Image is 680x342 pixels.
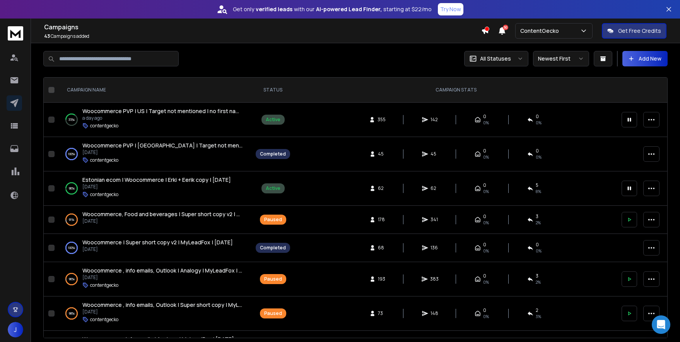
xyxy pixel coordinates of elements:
span: 0 [483,148,486,154]
th: CAMPAIGN NAME [58,78,251,103]
p: 100 % [68,150,75,158]
span: 45 [378,151,386,157]
span: 2 % [536,279,541,285]
td: 91%Woocommerce, Food and beverages | Super short copy v2 | MyLeadFox | [DATE][DATE] [58,206,251,234]
p: contentgecko [90,282,118,288]
div: Active [266,117,280,123]
span: 142 [431,117,438,123]
span: Woocommerce PVP | US | Target not mentioned | no first name | [DATE] [82,107,266,115]
span: 0 % [536,120,542,126]
td: 35%Woocommerce PVP | US | Target not mentioned | no first name | [DATE]a day agocontentgecko [58,103,251,137]
span: 0 [536,242,539,248]
td: 98%Woocommerce , info emails, Outlook | Super short copy | MyLeadFox | [DATE][DATE]contentgecko [58,296,251,331]
a: Woocommerce PVP | [GEOGRAPHIC_DATA] | Target not mentioned | First Name | [DATE] [82,142,243,149]
a: Woocommerce PVP | US | Target not mentioned | no first name | [DATE] [82,107,243,115]
button: Try Now [438,3,463,15]
span: 341 [431,217,438,223]
p: 35 % [68,116,75,124]
span: 8 % [536,188,541,195]
span: 0 [483,242,486,248]
button: Newest First [533,51,589,66]
span: 0% [483,120,489,126]
span: 43 [44,33,50,39]
span: 193 [378,276,386,282]
p: All Statuses [480,55,511,63]
td: 100%Woocommerce | Super short copy v2 | MyLeadFox | [DATE][DATE] [58,234,251,262]
span: 148 [431,310,438,317]
p: Try Now [440,5,461,13]
span: Estonian ecom | Woocommerce | Erki + Eerik copy | [DATE] [82,176,231,183]
a: Woocommerce , info emails, Outlook | Super short copy | MyLeadFox | [DATE] [82,301,243,309]
span: 3 [536,213,538,220]
span: 136 [431,245,438,251]
span: 0% [483,279,489,285]
div: Paused [264,217,282,223]
p: ContentGecko [520,27,562,35]
span: 3 % [536,313,541,320]
button: J [8,322,23,337]
span: 5 [536,182,538,188]
p: contentgecko [90,123,118,129]
p: a day ago [82,115,243,121]
span: Woocommerce | Super short copy v2 | MyLeadFox | [DATE] [82,239,233,246]
p: [DATE] [82,274,243,281]
div: Active [266,185,280,191]
a: Woocommerce | Super short copy v2 | MyLeadFox | [DATE] [82,239,233,246]
td: 96%Woocommerce , info emails, Outlook | Analogy | MyLeadFox | [DATE][DATE]contentgecko [58,262,251,296]
span: 73 [378,310,386,317]
th: STATUS [251,78,295,103]
span: 45 [431,151,438,157]
span: 0 [483,182,486,188]
img: logo [8,26,23,41]
p: Campaigns added [44,33,481,39]
p: 96 % [69,185,75,192]
p: 98 % [69,310,75,317]
span: 0 % [536,248,542,254]
th: CAMPAIGN STATS [295,78,617,103]
span: 62 [378,185,386,191]
a: Woocommerce, Food and beverages | Super short copy v2 | MyLeadFox | [DATE] [82,210,243,218]
p: contentgecko [90,157,118,163]
p: 96 % [69,275,75,283]
span: 3 [536,273,538,279]
td: 100%Woocommerce PVP | [GEOGRAPHIC_DATA] | Target not mentioned | First Name | [DATE][DATE]content... [58,137,251,171]
span: 62 [431,185,438,191]
p: contentgecko [90,191,118,198]
p: 91 % [69,216,74,223]
span: 0 [483,113,486,120]
span: 0 [483,307,486,313]
button: Add New [622,51,668,66]
div: Completed [260,245,286,251]
span: Woocommerce PVP | [GEOGRAPHIC_DATA] | Target not mentioned | First Name | [DATE] [82,142,309,149]
span: 0 [536,148,539,154]
p: Get Free Credits [618,27,661,35]
button: Get Free Credits [602,23,666,39]
span: 383 [430,276,439,282]
h1: Campaigns [44,22,481,32]
span: 0% [483,248,489,254]
p: contentgecko [90,317,118,323]
span: Woocommerce, Food and beverages | Super short copy v2 | MyLeadFox | [DATE] [82,210,289,218]
span: Woocommerce , info emails, Outlook | Analogy | MyLeadFox | [DATE] [82,267,257,274]
span: 2 [536,307,538,313]
span: 0 [536,113,539,120]
span: 0% [483,313,489,320]
p: 100 % [68,244,75,252]
span: 178 [378,217,386,223]
a: Woocommerce , info emails, Outlook | Analogy | MyLeadFox | [DATE] [82,267,243,274]
span: 0 [483,273,486,279]
p: [DATE] [82,309,243,315]
strong: verified leads [256,5,292,13]
p: [DATE] [82,184,231,190]
div: Paused [264,310,282,317]
div: Completed [260,151,286,157]
span: 0% [483,220,489,226]
span: 355 [378,117,386,123]
p: [DATE] [82,246,233,252]
span: 2 % [536,220,541,226]
span: 0% [483,188,489,195]
span: 0 [483,213,486,220]
p: Get only with our starting at $22/mo [233,5,432,13]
